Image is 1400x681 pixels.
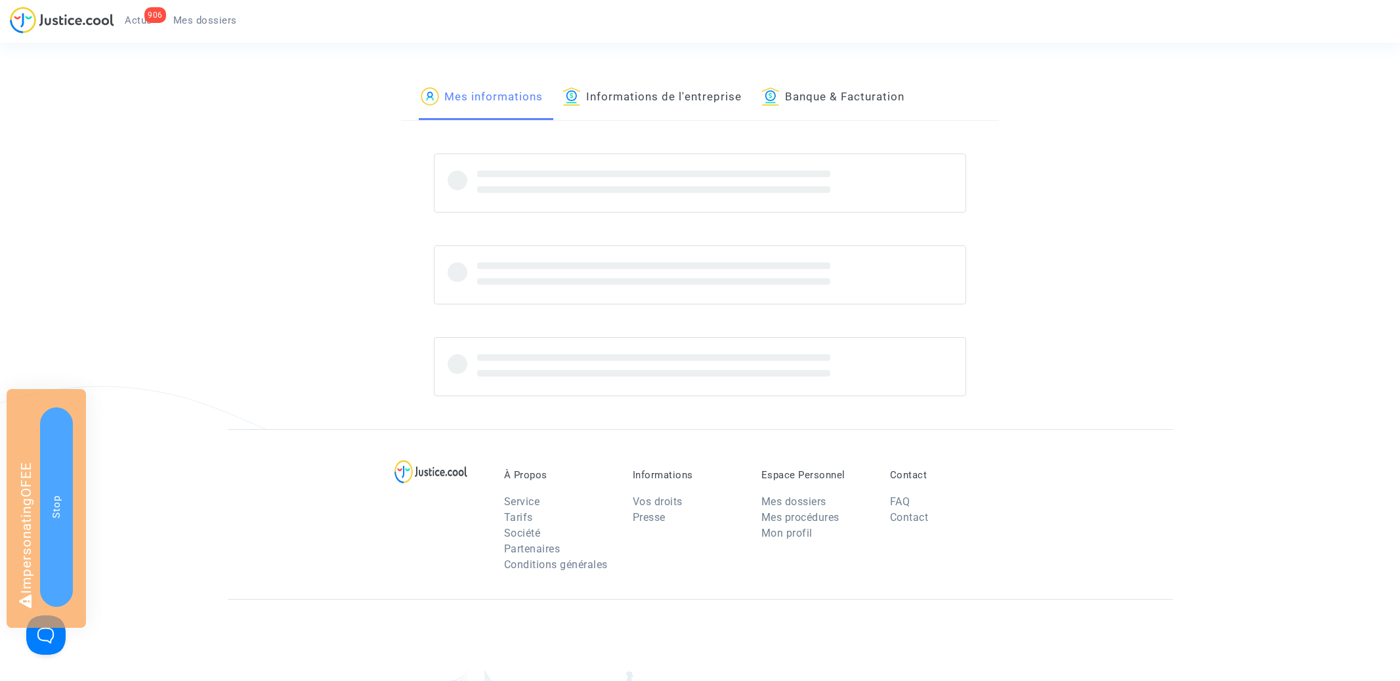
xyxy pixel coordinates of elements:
a: FAQ [890,495,910,508]
img: logo-lg.svg [394,460,467,484]
p: À Propos [504,469,613,481]
span: Actus [125,14,152,26]
span: Mes dossiers [173,14,237,26]
iframe: Help Scout Beacon - Open [26,615,66,655]
a: Société [504,527,541,539]
img: jc-logo.svg [10,7,114,33]
a: Mes informations [421,75,543,120]
p: Contact [890,469,999,481]
img: icon-banque.svg [761,87,780,106]
a: Contact [890,511,929,524]
p: Espace Personnel [761,469,870,481]
a: Informations de l'entreprise [562,75,742,120]
a: Mes dossiers [163,10,247,30]
div: 906 [144,7,166,23]
a: Conditions générales [504,558,608,571]
div: Impersonating [7,389,86,628]
span: Stop [51,495,62,518]
a: Service [504,495,540,508]
a: Partenaires [504,543,561,555]
a: Mes dossiers [761,495,826,508]
a: Mes procédures [761,511,839,524]
a: Banque & Facturation [761,75,904,120]
p: Informations [633,469,742,481]
img: icon-banque.svg [562,87,581,106]
a: Presse [633,511,666,524]
a: Mon profil [761,527,813,539]
a: Tarifs [504,511,533,524]
img: icon-passager.svg [421,87,439,106]
a: 906Actus [114,10,163,30]
button: Stop [40,407,73,607]
a: Vos droits [633,495,683,508]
